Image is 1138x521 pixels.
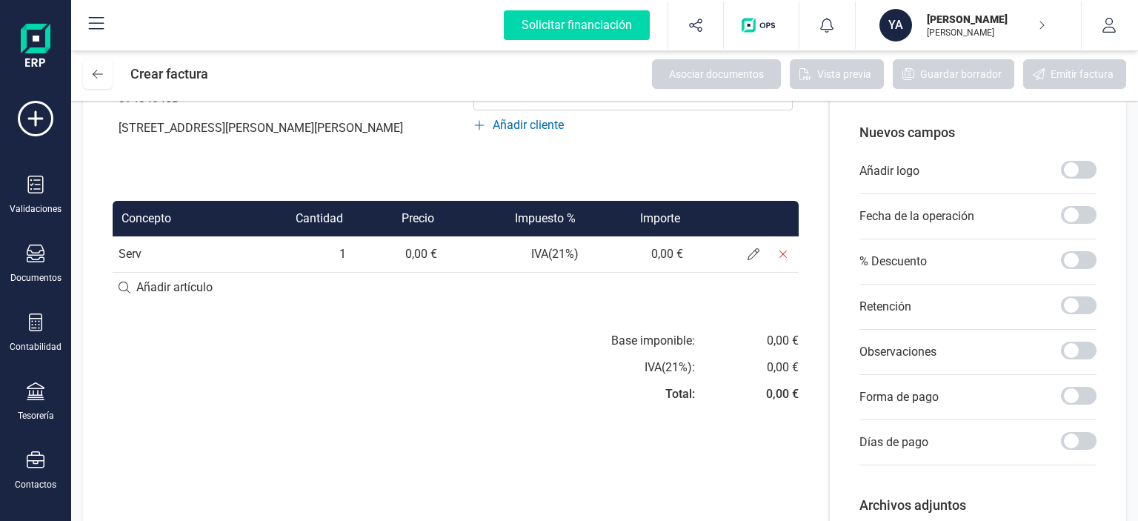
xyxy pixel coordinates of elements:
td: Serv [113,236,234,272]
button: Solicitar financiación [486,1,668,49]
th: Precio [352,201,443,236]
div: 0,00 € [766,359,799,376]
p: Forma de pago [859,388,939,406]
th: Impuesto % [443,201,585,236]
p: Retención [859,298,911,316]
div: Tesorería [18,410,54,422]
td: IVA ( 21 %) [443,236,585,272]
div: 0,00 € [766,332,799,350]
th: Concepto [113,201,234,236]
img: Logo de OPS [742,18,781,33]
p: [PERSON_NAME] [927,12,1045,27]
span: Añadir cliente [493,116,564,134]
button: YA[PERSON_NAME][PERSON_NAME] [874,1,1063,49]
div: Documentos [10,272,61,284]
p: Días de pago [859,434,928,451]
div: Validaciones [10,203,61,215]
div: Contabilidad [10,341,61,353]
div: Solicitar financiación [504,10,650,40]
td: 0,00 € [352,236,443,272]
p: Archivos adjuntos [859,495,1097,516]
td: 1 [234,236,352,272]
img: Logo Finanedi [21,24,50,71]
p: Añadir logo [859,162,919,180]
div: Total: [665,385,695,403]
td: 0,00 € [585,236,689,272]
th: Importe [585,201,689,236]
button: Guardar borrador [893,59,1014,89]
button: Logo de OPS [733,1,790,49]
div: 0,00 € [766,385,799,403]
p: Observaciones [859,343,936,361]
p: Nuevos campos [859,122,1097,143]
p: % Descuento [859,253,927,271]
p: Fecha de la operación [859,208,974,225]
div: Contactos [15,479,56,491]
button: Emitir factura [1023,59,1126,89]
button: Vista previa [790,59,884,89]
button: Asociar documentos [652,59,781,89]
p: [STREET_ADDRESS][PERSON_NAME][PERSON_NAME] [113,113,444,143]
p: [PERSON_NAME] [927,27,1045,39]
div: Base imponible: [611,332,695,350]
div: YA [879,9,912,42]
th: Cantidad [234,201,352,236]
div: Crear factura [130,59,208,89]
div: IVA ( 21 %): [645,359,695,376]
